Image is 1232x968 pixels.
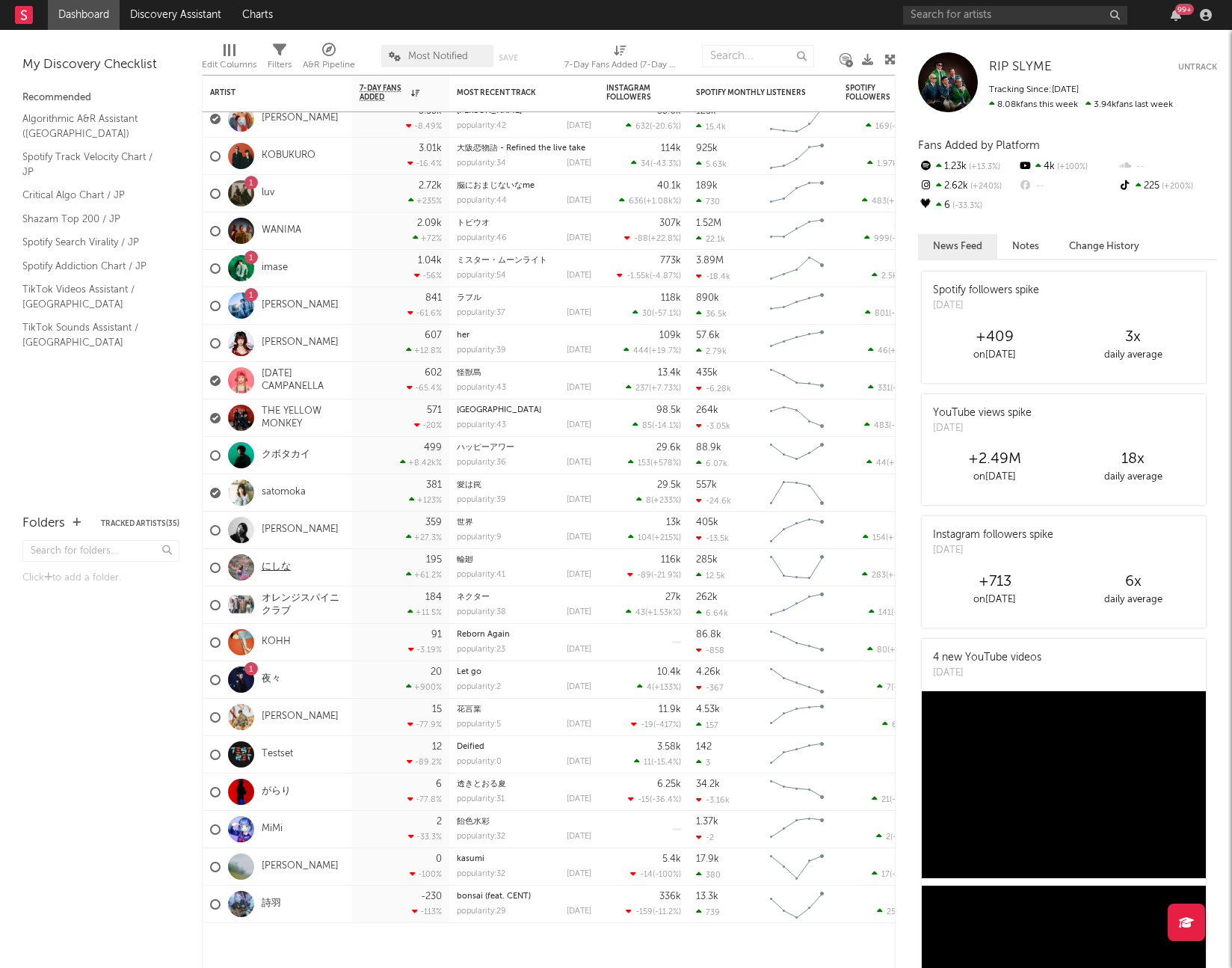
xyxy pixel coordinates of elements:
[22,258,164,275] a: Spotify Addiction Chart / JP
[426,480,442,490] div: 381
[661,555,681,565] div: 116k
[262,337,339,349] a: [PERSON_NAME]
[22,234,164,251] a: Spotify Search Virality / JP
[567,459,591,467] div: [DATE]
[262,860,339,873] a: [PERSON_NAME]
[651,347,679,355] span: +19.7 %
[696,331,720,340] div: 57.6k
[696,443,721,453] div: 88.9k
[989,61,1052,73] span: RIP SLYME
[875,123,890,131] span: 169
[862,196,920,206] div: ( )
[657,480,681,490] div: 29.5k
[989,60,1052,75] a: RIP SLYME
[210,88,322,97] div: Artist
[457,144,591,153] div: 大阪恋物語 - Refined the live take
[696,144,718,153] div: 925k
[925,591,1064,609] div: on [DATE]
[457,533,502,542] div: popularity: 9
[633,347,649,355] span: 444
[262,785,291,798] a: がらり
[413,233,442,243] div: +72 %
[360,84,407,102] span: 7-Day Fans Added
[1175,4,1194,15] div: 99 +
[400,458,442,468] div: +8.42k %
[881,272,897,281] span: 2.5k
[629,197,644,206] span: 636
[457,705,481,714] a: 花言葉
[457,257,547,265] a: ミスター・ムーンライト
[626,272,650,281] span: -1.55k
[635,123,650,131] span: 632
[650,235,679,243] span: +22.8 %
[696,309,727,319] div: 36.5k
[967,163,1000,171] span: +13.3 %
[262,592,345,618] a: オレンジスパイニクラブ
[457,818,490,826] a: 飴色水彩
[763,175,831,212] svg: Chart title
[408,52,468,61] span: Most Notified
[202,37,256,81] div: Edit Columns
[696,421,730,431] div: -3.05k
[1064,573,1202,591] div: 6 x
[457,294,591,302] div: ラブル
[918,234,997,259] button: News Feed
[626,383,681,393] div: ( )
[414,420,442,430] div: -20 %
[989,100,1173,109] span: 3.94k fans last week
[425,592,442,602] div: 184
[262,823,283,836] a: MiMi
[624,233,681,243] div: ( )
[925,468,1064,486] div: on [DATE]
[457,144,585,153] a: 大阪恋物語 - Refined the live take
[1178,60,1217,75] button: Untrack
[864,233,920,243] div: ( )
[417,218,442,228] div: 2.09k
[22,540,179,562] input: Search for folders...
[696,555,718,565] div: 285k
[918,157,1017,177] div: 1.23k
[457,593,591,601] div: ネクター
[1064,591,1202,609] div: daily average
[419,181,442,191] div: 2.72k
[1118,177,1217,196] div: 225
[457,855,484,863] a: kasumi
[457,481,591,489] div: 愛は罠
[878,385,890,393] span: 331
[642,422,652,430] span: 85
[101,520,179,527] button: Tracked Artists(35)
[696,480,717,490] div: 557k
[646,497,651,505] span: 8
[634,235,648,243] span: -88
[567,197,591,205] div: [DATE]
[262,224,301,237] a: WANIMA
[262,561,291,574] a: にしな
[763,138,831,175] svg: Chart title
[696,88,808,97] div: Spotify Monthly Listeners
[619,196,681,206] div: ( )
[866,458,920,468] div: ( )
[696,122,726,132] div: 15.4k
[653,497,679,505] span: +233 %
[657,181,681,191] div: 40.1k
[457,331,591,340] div: her
[696,384,731,393] div: -6.28k
[626,121,681,131] div: ( )
[950,202,982,210] span: -33.3 %
[457,384,506,392] div: popularity: 43
[656,405,681,415] div: 98.5k
[457,743,484,751] a: Deified
[1055,163,1088,171] span: +100 %
[933,543,1053,558] div: [DATE]
[425,368,442,378] div: 602
[268,37,292,81] div: Filters
[877,160,897,168] span: 1.97k
[925,346,1064,364] div: on [DATE]
[696,518,718,527] div: 405k
[933,298,1039,313] div: [DATE]
[696,405,718,415] div: 264k
[631,159,681,168] div: ( )
[407,159,442,168] div: -16.4 %
[457,219,591,227] div: トビウオ
[1064,468,1202,486] div: daily average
